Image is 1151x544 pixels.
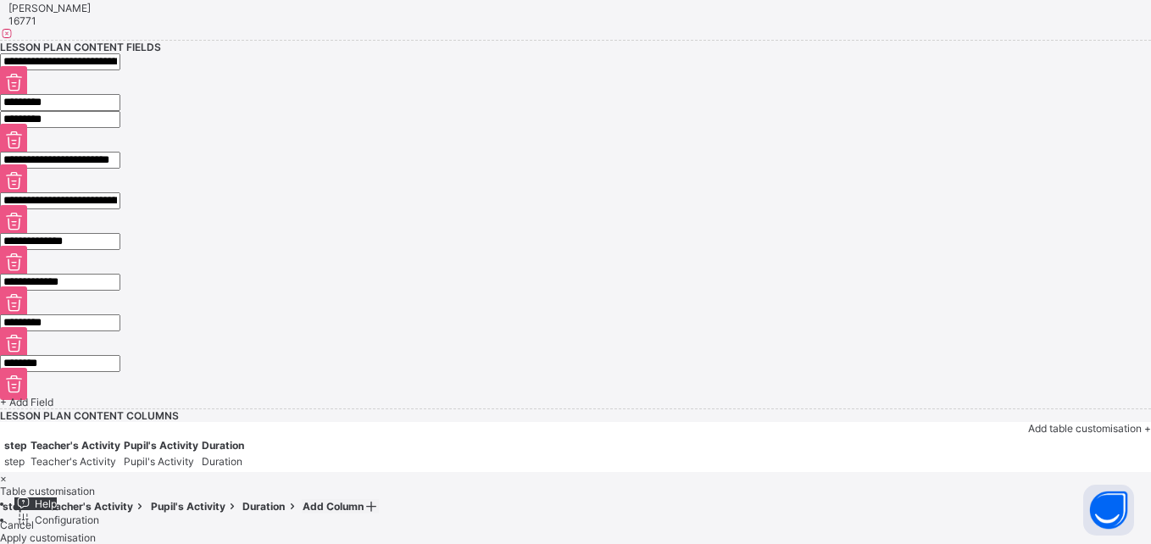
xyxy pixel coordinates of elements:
[123,438,199,452] th: Pupil's Activity
[30,438,121,452] th: Teacher's Activity
[35,497,57,510] span: Help
[201,438,245,452] th: Duration
[3,454,28,469] td: step
[1028,422,1151,435] span: + Add table customisation
[3,438,28,452] th: step
[8,2,1151,14] span: [PERSON_NAME]
[30,454,121,469] td: Teacher's Activity
[201,454,245,469] td: Duration
[35,513,99,526] span: Configuration
[1083,485,1134,536] button: Open asap
[8,14,36,27] span: 16771
[123,454,199,469] td: Pupil's Activity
